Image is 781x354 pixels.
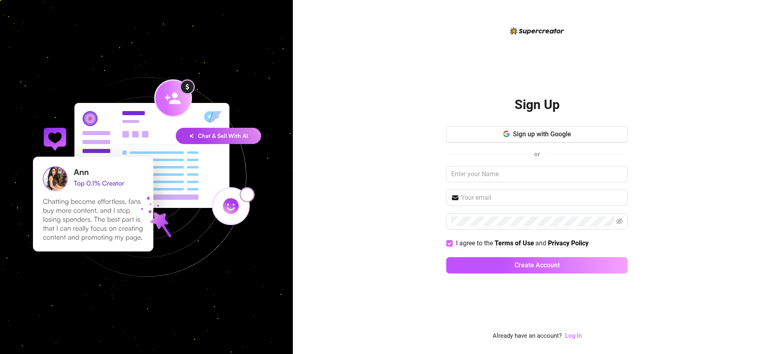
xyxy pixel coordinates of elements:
[6,36,287,318] img: signup-background-D0MIrEPF.svg
[456,239,495,247] span: I agree to the
[534,151,540,158] span: or
[446,166,628,182] input: Enter your Name
[495,239,534,248] a: Terms of Use
[461,193,623,203] input: Your email
[446,126,628,142] button: Sign up with Google
[548,239,589,248] a: Privacy Policy
[515,261,560,269] span: Create Account
[513,130,571,138] span: Sign up with Google
[535,239,548,247] span: and
[495,239,534,247] strong: Terms of Use
[565,332,582,339] a: Log In
[493,331,562,341] span: Already have an account?
[548,239,589,247] strong: Privacy Policy
[565,331,582,341] a: Log In
[616,218,623,225] span: eye-invisible
[510,27,564,35] img: logo-BBDzfeDw.svg
[515,96,560,113] h2: Sign Up
[446,257,628,273] button: Create Account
